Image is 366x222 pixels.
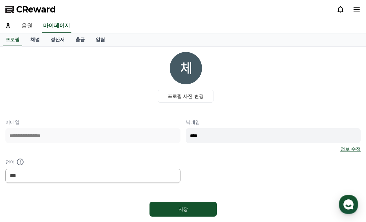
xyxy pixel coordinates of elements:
[16,19,38,33] a: 음원
[25,33,45,46] a: 채널
[42,19,71,33] a: 마이페이지
[21,176,25,182] span: 홈
[170,52,202,84] img: profile_image
[3,33,22,46] a: 프로필
[163,206,203,213] div: 저장
[62,176,70,182] span: 대화
[5,158,180,166] p: 언어
[5,119,180,126] p: 이메일
[16,4,56,15] span: CReward
[186,119,361,126] p: 닉네임
[90,33,110,46] a: 알림
[5,4,56,15] a: CReward
[45,33,70,46] a: 정산서
[340,146,361,152] a: 정보 수정
[104,176,112,182] span: 설정
[149,202,217,217] button: 저장
[70,33,90,46] a: 출금
[44,166,87,183] a: 대화
[158,90,213,103] label: 프로필 사진 변경
[2,166,44,183] a: 홈
[87,166,129,183] a: 설정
